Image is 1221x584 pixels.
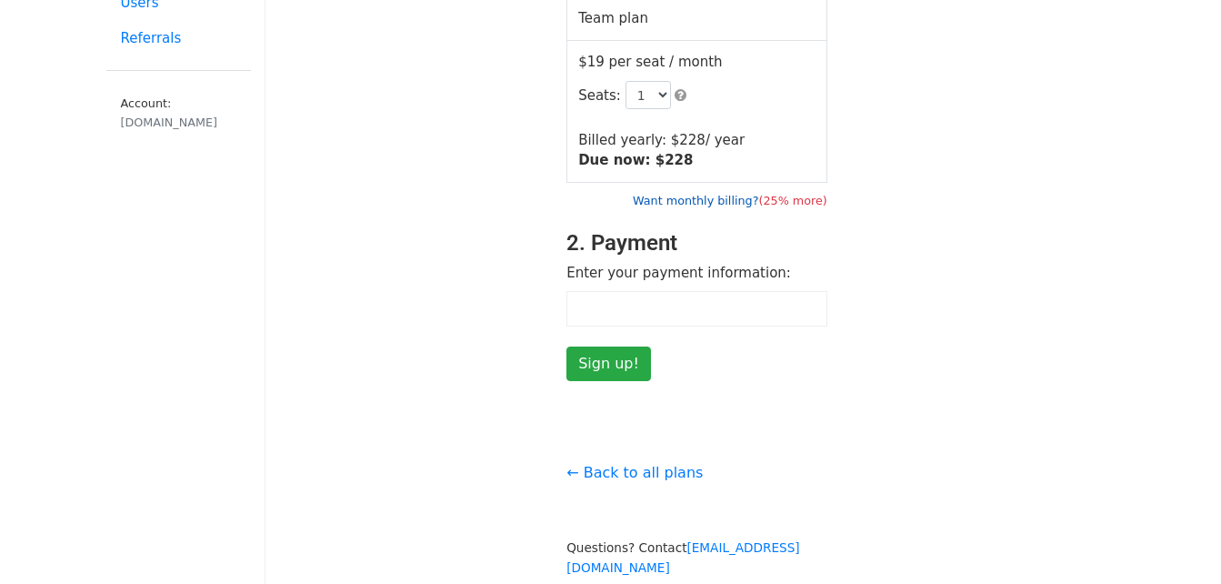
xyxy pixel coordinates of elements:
strong: Due now: $ [578,152,693,168]
input: Sign up! [566,347,651,381]
iframe: Chat Widget [1130,497,1221,584]
small: Questions? Contact [566,540,799,575]
a: ← Back to all plans [566,464,703,481]
span: 228 [679,132,706,148]
iframe: Secure card payment input frame [576,301,817,317]
h3: 2. Payment [566,230,827,257]
small: Account: [121,96,236,131]
div: [DOMAIN_NAME] [121,114,236,131]
a: [EMAIL_ADDRESS][DOMAIN_NAME] [566,540,799,575]
td: $19 per seat / month Billed yearly: $ / year [567,40,827,182]
a: Referrals [106,21,251,56]
label: Enter your payment information: [566,263,791,284]
span: Seats: [578,87,621,104]
a: Want monthly billing?(25% more) [633,194,827,207]
span: 228 [665,152,693,168]
span: (25% more) [758,194,826,207]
